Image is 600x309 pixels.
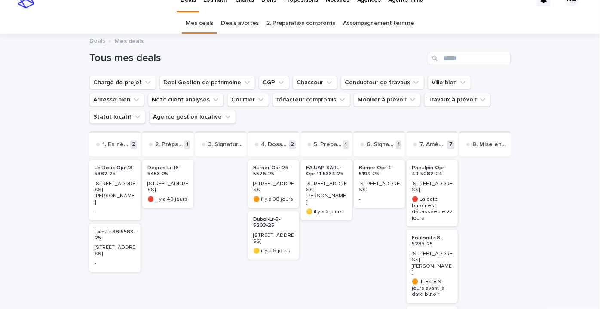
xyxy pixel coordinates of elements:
button: Notif client analyses [148,93,224,107]
p: 6. Signature de l'acte notarié [367,141,394,148]
a: Degres-Lr-16-5453-25[STREET_ADDRESS]🔴 il y a 49 jours [142,160,193,208]
p: Pheulpin-Qpr-49-5082-24 [412,165,453,177]
a: Accompagnement terminé [343,13,414,34]
input: Search [429,52,511,65]
button: Ville bien [428,76,471,89]
p: 1. En négociation [102,141,129,148]
p: [STREET_ADDRESS] [253,233,294,245]
p: - [95,260,135,266]
p: 1 [396,140,401,149]
p: 2 [130,140,137,149]
p: 1 [343,140,349,149]
p: 2. Préparation compromis [155,141,183,148]
p: 7 [447,140,454,149]
p: 🔴 La date butoir est dépassée de 22 jours [412,196,453,221]
h1: Tous mes deals [89,52,426,64]
p: 7. Aménagements et travaux [419,141,446,148]
a: Burner-Qpr-25-5526-25[STREET_ADDRESS]🟠 il y a 30 jours [248,160,299,208]
button: Deal Gestion de patrimoine [159,76,255,89]
button: Agence gestion locative [149,110,236,124]
button: Mobilier à prévoir [354,93,421,107]
p: FAJJAP-SARL-Qpr-11-5334-25 [306,165,347,177]
p: 4. Dossier de financement [261,141,287,148]
p: 1 [184,140,190,149]
a: Lalo-Lr-38-5583-25[STREET_ADDRESS]- [89,224,141,272]
a: Foulon-Lr-8-5285-25[STREET_ADDRESS][PERSON_NAME]🟠 Il reste 9 jours avant la date butoir [407,230,458,303]
a: Deals avortés [221,13,259,34]
p: [STREET_ADDRESS] [147,181,188,193]
button: Chasseur [293,76,337,89]
p: Degres-Lr-16-5453-25 [147,165,188,177]
a: 2. Préparation compromis [266,13,335,34]
a: Dubol-Lr-5-5203-25[STREET_ADDRESS]🟡 il y a 8 jours [248,211,299,260]
p: 3. Signature compromis [208,141,243,148]
p: Lalo-Lr-38-5583-25 [95,229,135,242]
p: - [359,196,400,202]
p: 8. Mise en loc et gestion [472,141,507,148]
a: Deals [89,35,105,45]
button: Statut locatif [89,110,146,124]
p: Le-Roux-Qpr-13-5387-25 [95,165,135,177]
p: 2 [289,140,296,149]
p: [STREET_ADDRESS] [359,181,400,193]
button: Adresse bien [89,93,144,107]
p: [STREET_ADDRESS] [95,245,135,257]
p: 5. Préparation de l'acte notarié [314,141,341,148]
p: 🟡 il y a 2 jours [306,209,347,215]
a: Le-Roux-Qpr-13-5387-25[STREET_ADDRESS][PERSON_NAME]- [89,160,141,220]
a: Burner-Qpr-4-5199-25[STREET_ADDRESS]- [354,160,405,208]
p: - [95,209,135,215]
p: [STREET_ADDRESS] [412,181,453,193]
button: Travaux à prévoir [424,93,491,107]
p: Burner-Qpr-25-5526-25 [253,165,294,177]
p: 🟡 il y a 8 jours [253,248,294,254]
a: FAJJAP-SARL-Qpr-11-5334-25[STREET_ADDRESS][PERSON_NAME]🟡 il y a 2 jours [301,160,352,220]
p: Foulon-Lr-8-5285-25 [412,235,453,248]
a: Mes deals [186,13,213,34]
button: CGP [259,76,289,89]
p: Dubol-Lr-5-5203-25 [253,217,294,229]
p: 🟠 Il reste 9 jours avant la date butoir [412,279,453,297]
p: Burner-Qpr-4-5199-25 [359,165,400,177]
p: [STREET_ADDRESS] [253,181,294,193]
p: [STREET_ADDRESS][PERSON_NAME] [306,181,347,206]
button: Conducteur de travaux [341,76,424,89]
button: Courtier [227,93,269,107]
p: 🔴 il y a 49 jours [147,196,188,202]
a: Pheulpin-Qpr-49-5082-24[STREET_ADDRESS]🔴 La date butoir est dépassée de 22 jours [407,160,458,226]
p: [STREET_ADDRESS][PERSON_NAME] [412,251,453,276]
button: Chargé de projet [89,76,156,89]
button: rédacteur compromis [272,93,350,107]
p: Mes deals [115,36,144,45]
p: [STREET_ADDRESS][PERSON_NAME] [95,181,135,206]
p: 🟠 il y a 30 jours [253,196,294,202]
